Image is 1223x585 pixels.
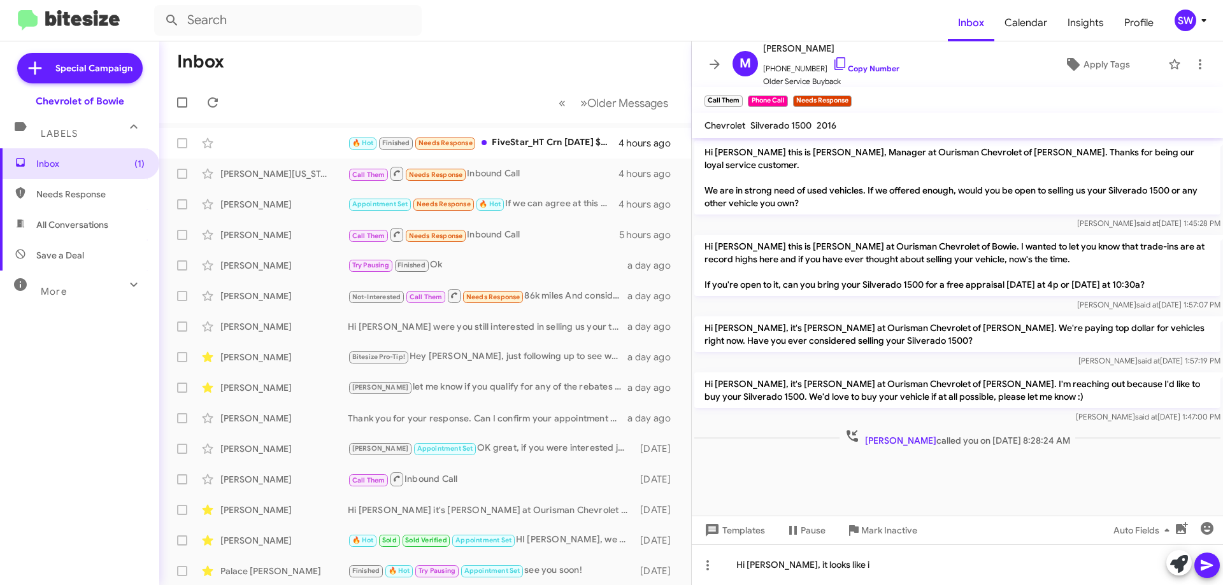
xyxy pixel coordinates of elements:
[466,293,520,301] span: Needs Response
[352,171,385,179] span: Call Them
[405,536,447,544] span: Sold Verified
[36,157,145,170] span: Inbox
[41,128,78,139] span: Labels
[840,428,1075,447] span: called you on [DATE] 8:28:24 AM
[740,53,751,74] span: M
[409,232,463,240] span: Needs Response
[220,473,348,486] div: [PERSON_NAME]
[580,95,587,111] span: »
[694,235,1220,296] p: Hi [PERSON_NAME] this is [PERSON_NAME] at Ourisman Chevrolet of Bowie. I wanted to let you know t...
[1164,10,1209,31] button: SW
[464,567,520,575] span: Appointment Set
[836,519,927,542] button: Mark Inactive
[389,567,410,575] span: 🔥 Hot
[382,536,397,544] span: Sold
[220,381,348,394] div: [PERSON_NAME]
[694,372,1220,408] p: Hi [PERSON_NAME], it's [PERSON_NAME] at Ourisman Chevrolet of [PERSON_NAME]. I'm reaching out bec...
[634,442,681,455] div: [DATE]
[1031,53,1162,76] button: Apply Tags
[1077,218,1220,228] span: [PERSON_NAME] [DATE] 1:45:28 PM
[1114,4,1164,41] a: Profile
[793,95,852,107] small: Needs Response
[1078,356,1220,365] span: [PERSON_NAME] [DATE] 1:57:19 PM
[220,565,348,577] div: Palace [PERSON_NAME]
[220,534,348,547] div: [PERSON_NAME]
[36,249,84,262] span: Save a Deal
[619,167,681,180] div: 4 hours ago
[704,95,743,107] small: Call Them
[1136,218,1159,228] span: said at
[352,567,380,575] span: Finished
[352,536,374,544] span: 🔥 Hot
[627,290,681,302] div: a day ago
[348,563,634,578] div: see you soon!
[552,90,676,116] nav: Page navigation example
[352,200,408,208] span: Appointment Set
[619,229,681,241] div: 5 hours ago
[17,53,143,83] a: Special Campaign
[627,381,681,394] div: a day ago
[352,293,401,301] span: Not-Interested
[479,200,501,208] span: 🔥 Hot
[634,534,681,547] div: [DATE]
[397,261,426,269] span: Finished
[220,442,348,455] div: [PERSON_NAME]
[348,197,619,211] div: If we can agree at this price point, I will come to the dealership
[763,41,899,56] span: [PERSON_NAME]
[692,519,775,542] button: Templates
[694,316,1220,352] p: Hi [PERSON_NAME], it's [PERSON_NAME] at Ourisman Chevrolet of [PERSON_NAME]. We're paying top dol...
[55,62,132,74] span: Special Campaign
[763,56,899,75] span: [PHONE_NUMBER]
[1103,519,1185,542] button: Auto Fields
[817,120,836,131] span: 2016
[220,412,348,425] div: [PERSON_NAME]
[573,90,676,116] button: Next
[352,383,409,391] span: [PERSON_NAME]
[348,166,619,181] div: Inbound Call
[348,533,634,547] div: HI [PERSON_NAME], we will be here until 9pm!
[134,157,145,170] span: (1)
[418,139,473,147] span: Needs Response
[994,4,1057,41] a: Calendar
[763,75,899,88] span: Older Service Buyback
[619,137,681,150] div: 4 hours ago
[41,286,67,297] span: More
[694,141,1220,215] p: Hi [PERSON_NAME] this is [PERSON_NAME], Manager at Ourisman Chevrolet of [PERSON_NAME]. Thanks fo...
[559,95,566,111] span: «
[1138,356,1160,365] span: said at
[748,95,787,107] small: Phone Call
[1175,10,1196,31] div: SW
[861,519,917,542] span: Mark Inactive
[418,567,455,575] span: Try Pausing
[352,476,385,484] span: Call Them
[352,444,409,453] span: [PERSON_NAME]
[36,188,145,201] span: Needs Response
[220,198,348,211] div: [PERSON_NAME]
[627,412,681,425] div: a day ago
[1135,412,1157,421] span: said at
[348,136,619,150] div: FiveStar_HT Crn [DATE] $3.62 +2.75 Crn [DATE] $3.62 +3.25 Bns [DATE] $9.69 +8.5 Bns [DATE] $9.64 ...
[865,435,936,446] span: [PERSON_NAME]
[348,380,627,395] div: let me know if you qualify for any of the rebates below the "final price" shown [URL][DOMAIN_NAME]
[1057,4,1114,41] a: Insights
[348,441,634,456] div: OK great, if you were interested just stop the dealership and we can take a look
[348,320,627,333] div: Hi [PERSON_NAME] were you still interested in selling us your truck? Just stop by so we can see i...
[551,90,573,116] button: Previous
[1113,519,1175,542] span: Auto Fields
[220,504,348,516] div: [PERSON_NAME]
[348,504,634,516] div: Hi [PERSON_NAME] it's [PERSON_NAME] at Ourisman Chevrolet of [PERSON_NAME] just touching base abo...
[704,120,745,131] span: Chevrolet
[1136,300,1159,309] span: said at
[348,471,634,487] div: Inbound Call
[220,290,348,302] div: [PERSON_NAME]
[455,536,511,544] span: Appointment Set
[634,504,681,516] div: [DATE]
[619,198,681,211] div: 4 hours ago
[220,320,348,333] div: [PERSON_NAME]
[348,258,627,272] div: Ok
[36,218,108,231] span: All Conversations
[948,4,994,41] a: Inbox
[348,412,627,425] div: Thank you for your response. Can I confirm your appointment with us for [DATE]?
